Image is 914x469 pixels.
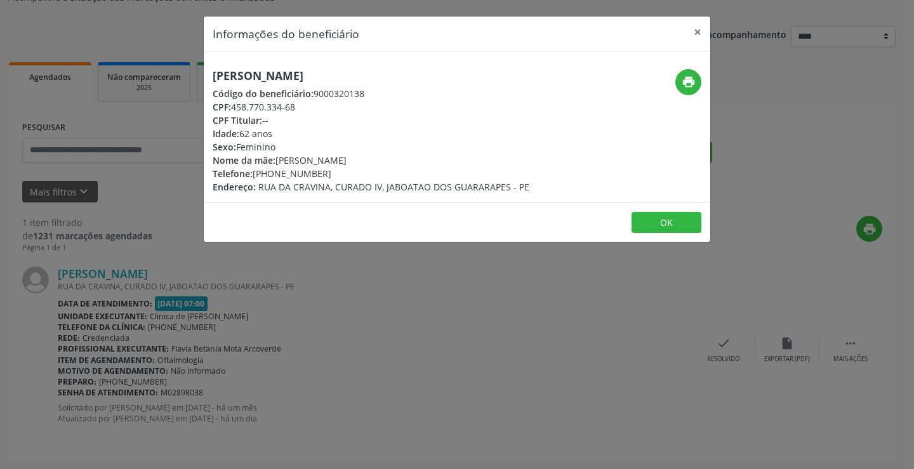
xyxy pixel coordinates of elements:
[213,154,529,167] div: [PERSON_NAME]
[213,154,275,166] span: Nome da mãe:
[213,140,529,154] div: Feminino
[213,87,529,100] div: 9000320138
[213,114,262,126] span: CPF Titular:
[213,168,253,180] span: Telefone:
[685,17,710,48] button: Close
[213,127,529,140] div: 62 anos
[213,181,256,193] span: Endereço:
[675,69,701,95] button: print
[213,114,529,127] div: --
[213,101,231,113] span: CPF:
[213,88,314,100] span: Código do beneficiário:
[632,212,701,234] button: OK
[258,181,529,193] span: RUA DA CRAVINA, CURADO IV, JABOATAO DOS GUARARAPES - PE
[213,167,529,180] div: [PHONE_NUMBER]
[213,25,359,42] h5: Informações do beneficiário
[682,75,696,89] i: print
[213,141,236,153] span: Sexo:
[213,128,239,140] span: Idade:
[213,100,529,114] div: 458.770.334-68
[213,69,529,83] h5: [PERSON_NAME]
